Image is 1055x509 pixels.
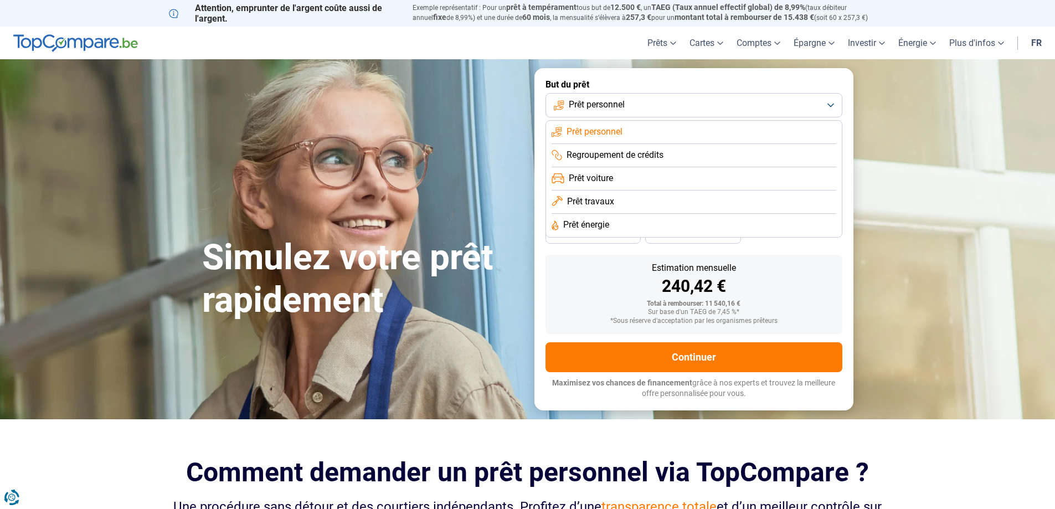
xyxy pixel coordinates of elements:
div: Estimation mensuelle [554,264,833,273]
a: Investir [841,27,892,59]
span: Regroupement de crédits [567,149,663,161]
div: Sur base d'un TAEG de 7,45 %* [554,309,833,316]
span: prêt à tempérament [506,3,577,12]
span: Prêt personnel [569,99,625,111]
span: 12.500 € [610,3,641,12]
p: Exemple représentatif : Pour un tous but de , un (taux débiteur annuel de 8,99%) et une durée de ... [413,3,887,23]
span: 30 mois [581,232,605,239]
a: fr [1025,27,1048,59]
button: Continuer [545,342,842,372]
h2: Comment demander un prêt personnel via TopCompare ? [169,457,887,487]
span: Prêt personnel [567,126,622,138]
span: Prêt travaux [567,196,614,208]
span: 60 mois [522,13,550,22]
h1: Simulez votre prêt rapidement [202,236,521,322]
img: TopCompare [13,34,138,52]
a: Énergie [892,27,943,59]
span: 257,3 € [626,13,651,22]
p: Attention, emprunter de l'argent coûte aussi de l'argent. [169,3,399,24]
span: fixe [433,13,446,22]
a: Épargne [787,27,841,59]
a: Comptes [730,27,787,59]
div: 240,42 € [554,278,833,295]
div: Total à rembourser: 11 540,16 € [554,300,833,308]
span: 24 mois [681,232,705,239]
a: Cartes [683,27,730,59]
a: Plus d'infos [943,27,1011,59]
p: grâce à nos experts et trouvez la meilleure offre personnalisée pour vous. [545,378,842,399]
div: *Sous réserve d'acceptation par les organismes prêteurs [554,317,833,325]
span: Prêt énergie [563,219,609,231]
label: But du prêt [545,79,842,90]
a: Prêts [641,27,683,59]
span: Maximisez vos chances de financement [552,378,692,387]
span: TAEG (Taux annuel effectif global) de 8,99% [651,3,805,12]
span: montant total à rembourser de 15.438 € [675,13,814,22]
span: Prêt voiture [569,172,613,184]
button: Prêt personnel [545,93,842,117]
